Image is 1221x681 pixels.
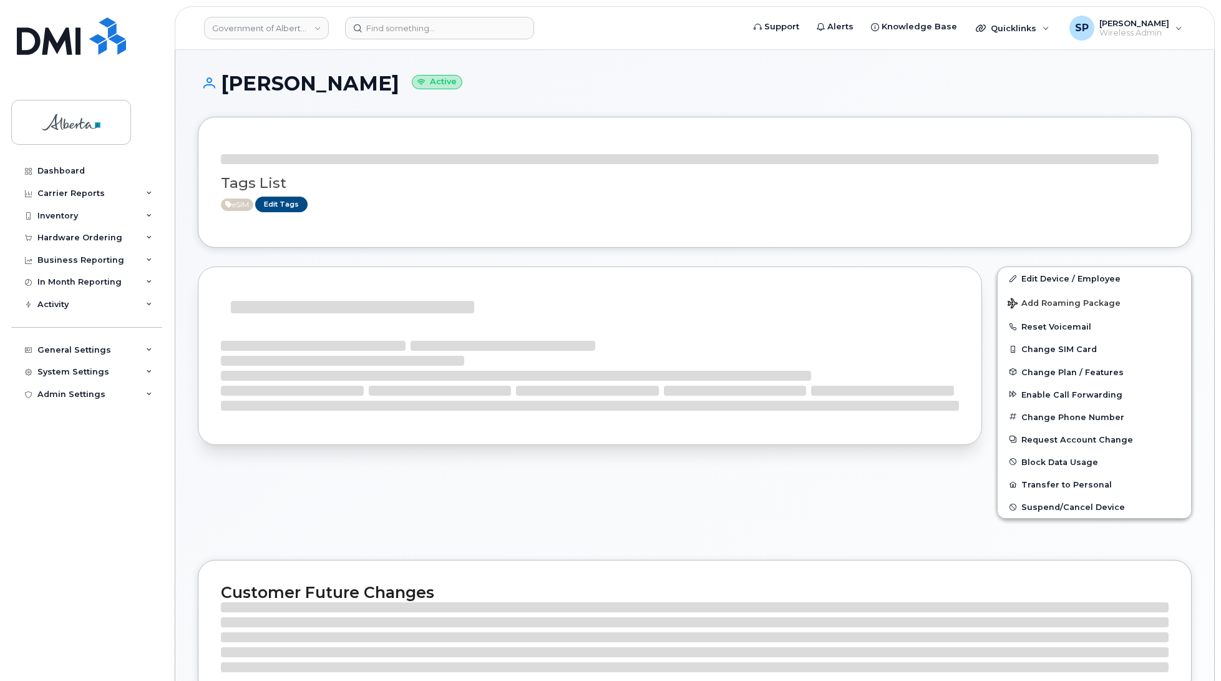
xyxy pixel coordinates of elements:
button: Request Account Change [998,428,1191,451]
button: Enable Call Forwarding [998,383,1191,406]
button: Change Plan / Features [998,361,1191,383]
span: Suspend/Cancel Device [1021,502,1125,512]
button: Add Roaming Package [998,290,1191,315]
a: Edit Device / Employee [998,267,1191,290]
span: Change Plan / Features [1021,367,1124,376]
button: Reset Voicemail [998,315,1191,338]
span: Add Roaming Package [1008,298,1121,310]
button: Block Data Usage [998,451,1191,473]
small: Active [412,75,462,89]
button: Transfer to Personal [998,473,1191,496]
button: Change Phone Number [998,406,1191,428]
span: Active [221,198,253,211]
h3: Tags List [221,175,1169,191]
h1: [PERSON_NAME] [198,72,1192,94]
span: Enable Call Forwarding [1021,389,1122,399]
button: Change SIM Card [998,338,1191,360]
h2: Customer Future Changes [221,583,1169,602]
button: Suspend/Cancel Device [998,496,1191,518]
a: Edit Tags [255,197,308,212]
